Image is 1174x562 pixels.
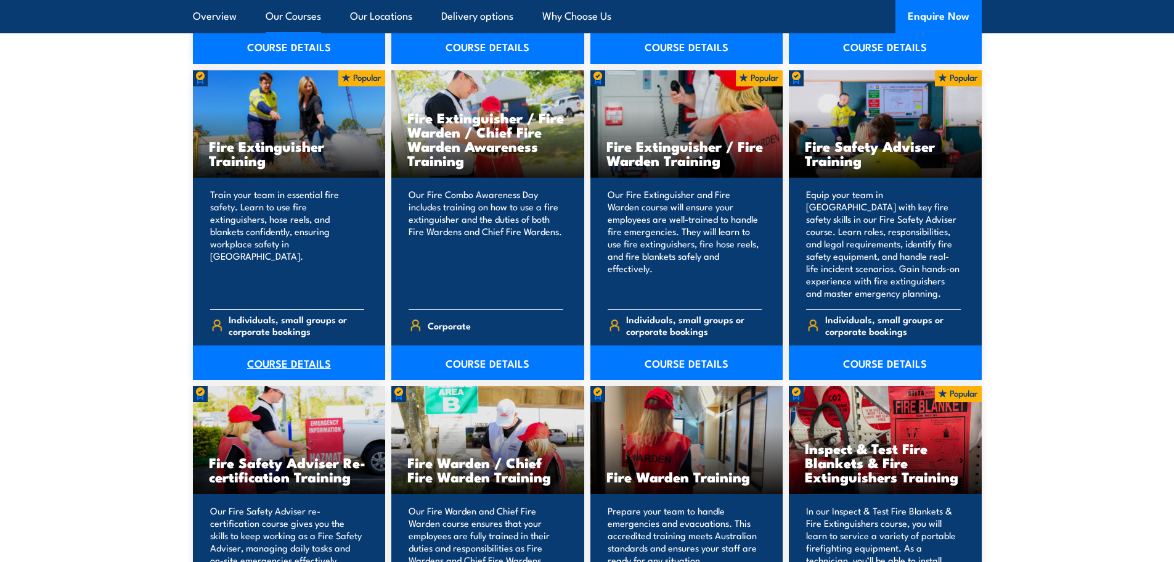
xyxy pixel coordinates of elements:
[428,316,471,335] span: Corporate
[590,345,783,380] a: COURSE DETAILS
[590,30,783,64] a: COURSE DETAILS
[229,313,364,337] span: Individuals, small groups or corporate bookings
[209,139,370,167] h3: Fire Extinguisher Training
[805,441,966,484] h3: Inspect & Test Fire Blankets & Fire Extinguishers Training
[391,345,584,380] a: COURSE DETAILS
[606,469,767,484] h3: Fire Warden Training
[209,455,370,484] h3: Fire Safety Adviser Re-certification Training
[608,188,762,299] p: Our Fire Extinguisher and Fire Warden course will ensure your employees are well-trained to handl...
[805,139,966,167] h3: Fire Safety Adviser Training
[407,110,568,167] h3: Fire Extinguisher / Fire Warden / Chief Fire Warden Awareness Training
[409,188,563,299] p: Our Fire Combo Awareness Day includes training on how to use a fire extinguisher and the duties o...
[626,313,762,337] span: Individuals, small groups or corporate bookings
[606,139,767,167] h3: Fire Extinguisher / Fire Warden Training
[407,455,568,484] h3: Fire Warden / Chief Fire Warden Training
[825,313,961,337] span: Individuals, small groups or corporate bookings
[789,30,982,64] a: COURSE DETAILS
[193,30,386,64] a: COURSE DETAILS
[391,30,584,64] a: COURSE DETAILS
[789,345,982,380] a: COURSE DETAILS
[193,345,386,380] a: COURSE DETAILS
[210,188,365,299] p: Train your team in essential fire safety. Learn to use fire extinguishers, hose reels, and blanke...
[806,188,961,299] p: Equip your team in [GEOGRAPHIC_DATA] with key fire safety skills in our Fire Safety Adviser cours...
